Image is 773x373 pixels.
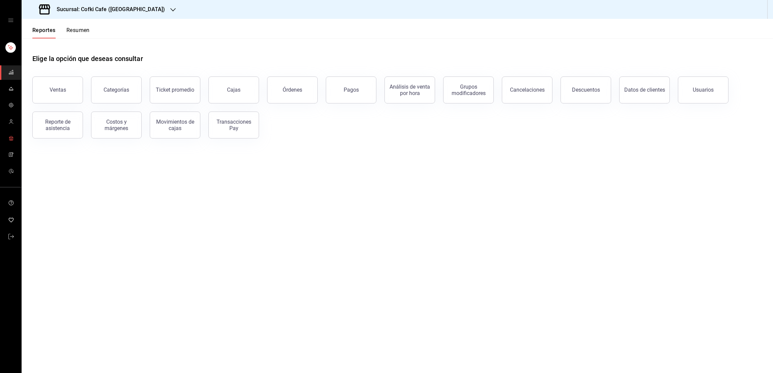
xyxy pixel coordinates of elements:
div: Transacciones Pay [213,119,255,131]
h1: Elige la opción que deseas consultar [32,54,143,64]
button: Transacciones Pay [208,112,259,138]
div: Cancelaciones [510,87,545,93]
div: Análisis de venta por hora [389,84,431,96]
button: Resumen [66,27,90,38]
button: Reporte de asistencia [32,112,83,138]
button: Ventas [32,76,83,103]
button: Reportes [32,27,56,38]
div: Ticket promedio [156,87,194,93]
div: navigation tabs [32,27,90,38]
div: Descuentos [572,87,600,93]
button: Ticket promedio [150,76,200,103]
div: Pagos [344,87,359,93]
button: Pagos [326,76,376,103]
button: Costos y márgenes [91,112,142,138]
div: Reporte de asistencia [37,119,79,131]
button: Movimientos de cajas [150,112,200,138]
button: Análisis de venta por hora [384,76,435,103]
div: Órdenes [283,87,302,93]
h3: Sucursal: Cofki Cafe ([GEOGRAPHIC_DATA]) [51,5,165,13]
button: open drawer [8,18,13,23]
div: Categorías [104,87,129,93]
button: Categorías [91,76,142,103]
button: Usuarios [678,76,728,103]
div: Ventas [50,87,66,93]
div: Datos de clientes [624,87,665,93]
div: Usuarios [693,87,714,93]
div: Grupos modificadores [448,84,489,96]
button: Cancelaciones [502,76,552,103]
button: Datos de clientes [619,76,670,103]
div: Movimientos de cajas [154,119,196,131]
button: Grupos modificadores [443,76,494,103]
button: Órdenes [267,76,318,103]
button: Cajas [208,76,259,103]
div: Costos y márgenes [95,119,137,131]
div: Cajas [227,87,240,93]
button: Descuentos [561,76,611,103]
